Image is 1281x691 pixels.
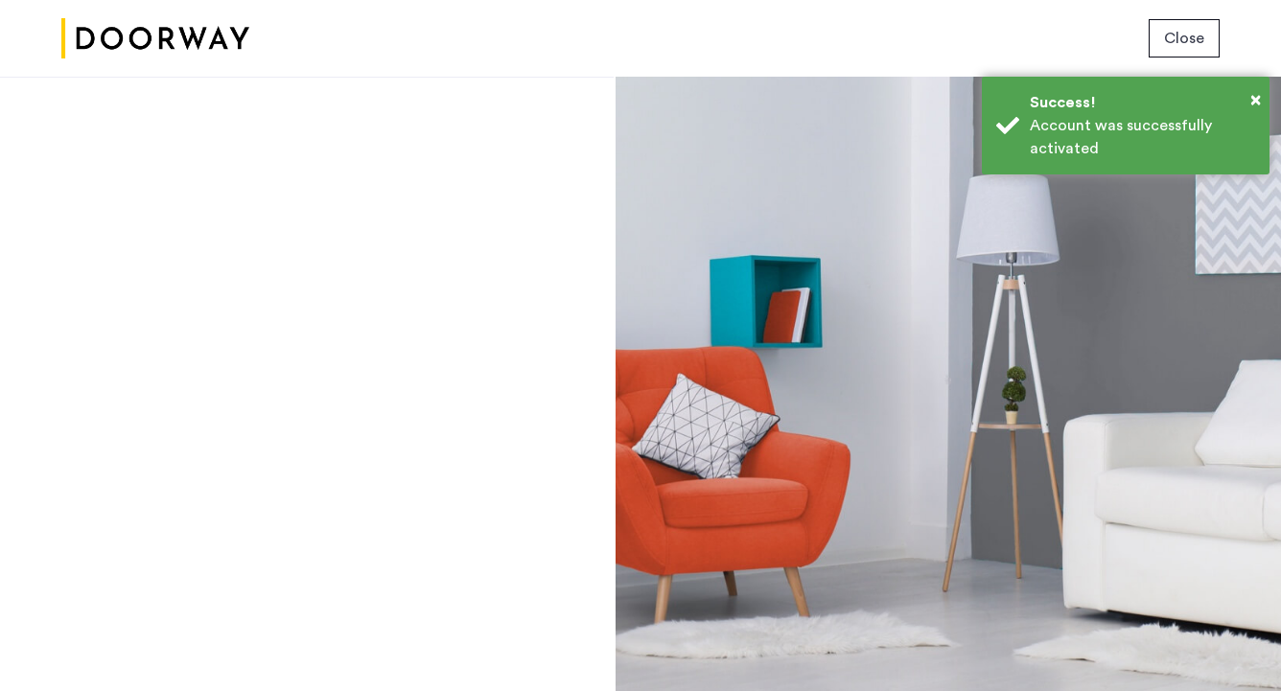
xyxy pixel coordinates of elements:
div: Success! [1030,91,1255,114]
span: Close [1164,27,1204,50]
span: × [1250,90,1261,109]
img: logo [61,3,249,75]
div: Account was successfully activated [1030,114,1255,160]
button: Close [1250,85,1261,114]
button: button [1149,19,1220,58]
